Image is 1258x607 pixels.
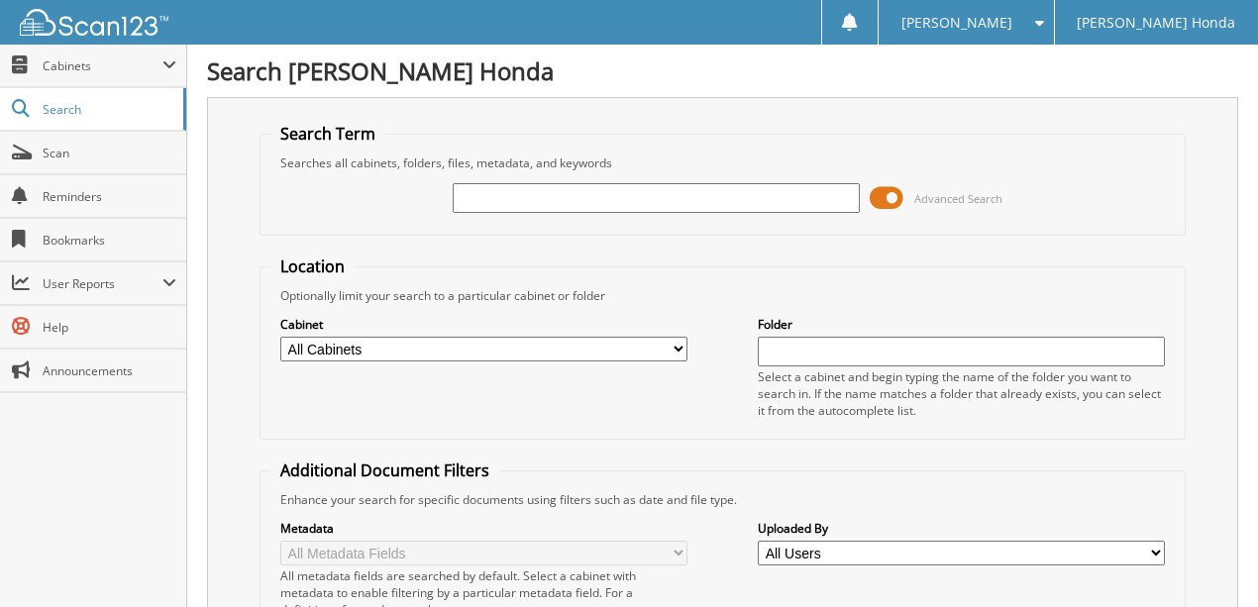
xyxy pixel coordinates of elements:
[43,188,176,205] span: Reminders
[901,17,1012,29] span: [PERSON_NAME]
[280,316,687,333] label: Cabinet
[270,459,499,481] legend: Additional Document Filters
[43,275,162,292] span: User Reports
[270,491,1175,508] div: Enhance your search for specific documents using filters such as date and file type.
[270,287,1175,304] div: Optionally limit your search to a particular cabinet or folder
[20,9,168,36] img: scan123-logo-white.svg
[758,520,1165,537] label: Uploaded By
[758,368,1165,419] div: Select a cabinet and begin typing the name of the folder you want to search in. If the name match...
[43,57,162,74] span: Cabinets
[43,319,176,336] span: Help
[758,316,1165,333] label: Folder
[43,232,176,249] span: Bookmarks
[270,123,385,145] legend: Search Term
[914,191,1002,206] span: Advanced Search
[1077,17,1235,29] span: [PERSON_NAME] Honda
[43,145,176,161] span: Scan
[270,255,355,277] legend: Location
[43,362,176,379] span: Announcements
[280,520,687,537] label: Metadata
[207,54,1238,87] h1: Search [PERSON_NAME] Honda
[43,101,173,118] span: Search
[270,154,1175,171] div: Searches all cabinets, folders, files, metadata, and keywords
